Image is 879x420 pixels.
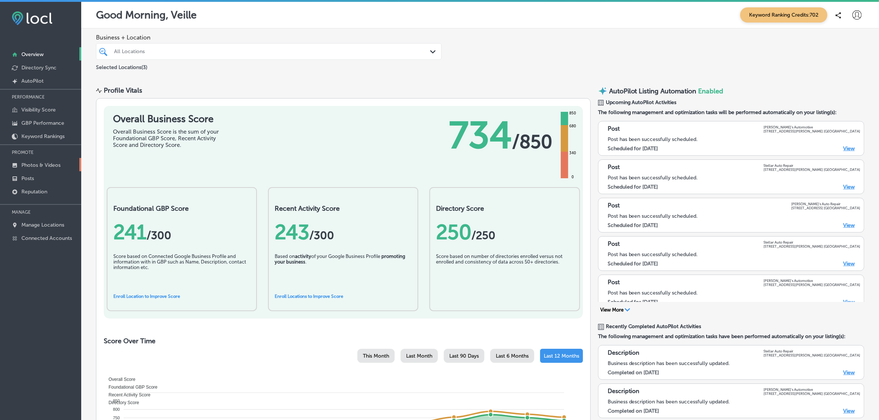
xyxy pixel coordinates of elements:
[763,392,860,396] p: [STREET_ADDRESS][PERSON_NAME] [GEOGRAPHIC_DATA]
[544,353,579,359] span: Last 12 Months
[608,184,658,190] label: Scheduled for [DATE]
[103,400,139,405] span: Directory Score
[568,123,577,129] div: 680
[275,294,343,299] a: Enroll Locations to Improve Score
[496,353,529,359] span: Last 6 Months
[113,416,120,420] tspan: 750
[436,204,573,213] h2: Directory Score
[12,11,52,25] img: fda3e92497d09a02dc62c9cd864e3231.png
[763,244,860,248] p: [STREET_ADDRESS][PERSON_NAME] [GEOGRAPHIC_DATA]
[275,254,405,265] b: promoting your business
[763,129,860,133] p: [STREET_ADDRESS][PERSON_NAME] [GEOGRAPHIC_DATA]
[608,408,659,414] label: Completed on [DATE]
[96,61,147,70] p: Selected Locations ( 3 )
[104,337,583,345] h2: Score Over Time
[21,222,64,228] p: Manage Locations
[275,254,412,290] div: Based on of your Google Business Profile .
[436,254,573,290] div: Score based on number of directories enrolled versus not enrolled and consistency of data across ...
[698,87,724,95] span: Enabled
[147,229,171,242] span: / 300
[608,399,860,405] div: Business description has been successfully updated.
[608,360,860,366] div: Business description has been successfully updated.
[608,213,860,219] div: Post has been successfully scheduled.
[608,222,658,228] label: Scheduled for [DATE]
[436,220,573,244] div: 250
[791,202,860,206] p: [PERSON_NAME]'s Auto Repair
[598,109,864,116] span: The following management and optimization tasks will be performed automatically on your listing(s):
[608,175,860,181] div: Post has been successfully scheduled.
[113,254,250,290] div: Score based on Connected Google Business Profile and information with in GBP such as Name, Descri...
[21,51,44,58] p: Overview
[512,131,552,153] span: / 850
[608,240,620,248] p: Post
[275,220,412,244] div: 243
[606,323,701,330] span: Recently Completed AutoPilot Activities
[843,145,855,152] a: View
[608,290,860,296] div: Post has been successfully scheduled.
[608,299,658,305] label: Scheduled for [DATE]
[843,261,855,267] a: View
[96,34,442,41] span: Business + Location
[608,279,620,287] p: Post
[113,294,180,299] a: Enroll Location to Improve Score
[96,9,197,21] p: Good Morning, Veille
[275,204,412,213] h2: Recent Activity Score
[598,333,864,340] span: The following management and optimization tasks have been performed automatically on your listing...
[608,125,620,133] p: Post
[608,145,658,152] label: Scheduled for [DATE]
[21,120,64,126] p: GBP Performance
[763,168,860,172] p: [STREET_ADDRESS][PERSON_NAME] [GEOGRAPHIC_DATA]
[113,407,120,412] tspan: 800
[763,279,860,283] p: [PERSON_NAME]'s Automotive
[843,299,855,305] a: View
[843,369,855,376] a: View
[113,204,250,213] h2: Foundational GBP Score
[113,128,224,148] div: Overall Business Score is the sum of your Foundational GBP Score, Recent Activity Score and Direc...
[608,388,640,396] p: Description
[608,261,658,267] label: Scheduled for [DATE]
[598,307,633,313] button: View More
[103,392,150,397] span: Recent Activity Score
[113,113,224,125] h1: Overall Business Score
[609,87,697,95] p: AutoPilot Listing Automation
[113,399,120,403] tspan: 850
[843,222,855,228] a: View
[21,78,44,84] p: AutoPilot
[608,163,620,172] p: Post
[21,65,56,71] p: Directory Sync
[406,353,432,359] span: Last Month
[21,189,47,195] p: Reputation
[608,136,860,142] div: Post has been successfully scheduled.
[763,240,860,244] p: Stellar Auto Repair
[21,175,34,182] p: Posts
[568,150,577,156] div: 340
[608,202,620,210] p: Post
[449,353,479,359] span: Last 90 Days
[103,377,135,382] span: Overall Score
[114,48,431,55] div: All Locations
[598,86,607,96] img: autopilot-icon
[606,99,677,106] span: Upcoming AutoPilot Activities
[104,86,142,94] div: Profile Vitals
[309,229,334,242] span: /300
[763,353,860,357] p: [STREET_ADDRESS][PERSON_NAME] [GEOGRAPHIC_DATA]
[608,251,860,258] div: Post has been successfully scheduled.
[763,388,860,392] p: [PERSON_NAME]'s Automotive
[363,353,389,359] span: This Month
[449,113,512,158] span: 734
[843,184,855,190] a: View
[21,235,72,241] p: Connected Accounts
[843,408,855,414] a: View
[568,110,577,116] div: 850
[103,385,158,390] span: Foundational GBP Score
[791,206,860,210] p: [STREET_ADDRESS] [GEOGRAPHIC_DATA]
[763,283,860,287] p: [STREET_ADDRESS][PERSON_NAME] [GEOGRAPHIC_DATA]
[21,107,56,113] p: Visibility Score
[763,349,860,353] p: Stellar Auto Repair
[608,369,659,376] label: Completed on [DATE]
[113,220,250,244] div: 241
[21,162,61,168] p: Photos & Videos
[763,125,860,129] p: [PERSON_NAME]'s Automotive
[21,133,65,140] p: Keyword Rankings
[608,349,640,357] p: Description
